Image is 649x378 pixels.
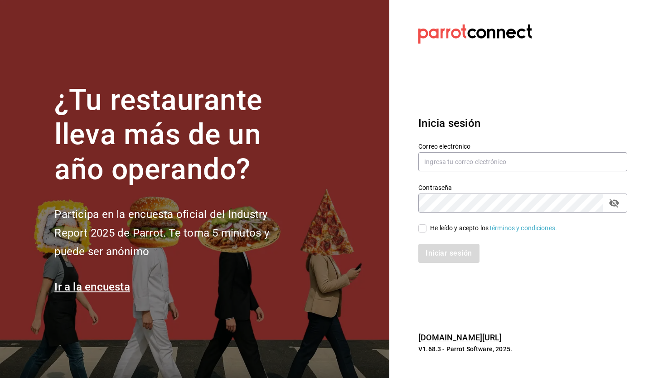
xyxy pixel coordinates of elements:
p: V1.68.3 - Parrot Software, 2025. [418,344,627,354]
h1: ¿Tu restaurante lleva más de un año operando? [54,83,299,187]
input: Ingresa tu correo electrónico [418,152,627,171]
label: Contraseña [418,184,627,190]
h2: Participa en la encuesta oficial del Industry Report 2025 de Parrot. Te toma 5 minutos y puede se... [54,205,299,261]
button: passwordField [606,195,622,211]
a: [DOMAIN_NAME][URL] [418,333,502,342]
h3: Inicia sesión [418,115,627,131]
div: He leído y acepto los [430,223,557,233]
label: Correo electrónico [418,143,627,149]
a: Ir a la encuesta [54,281,130,293]
a: Términos y condiciones. [489,224,557,232]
